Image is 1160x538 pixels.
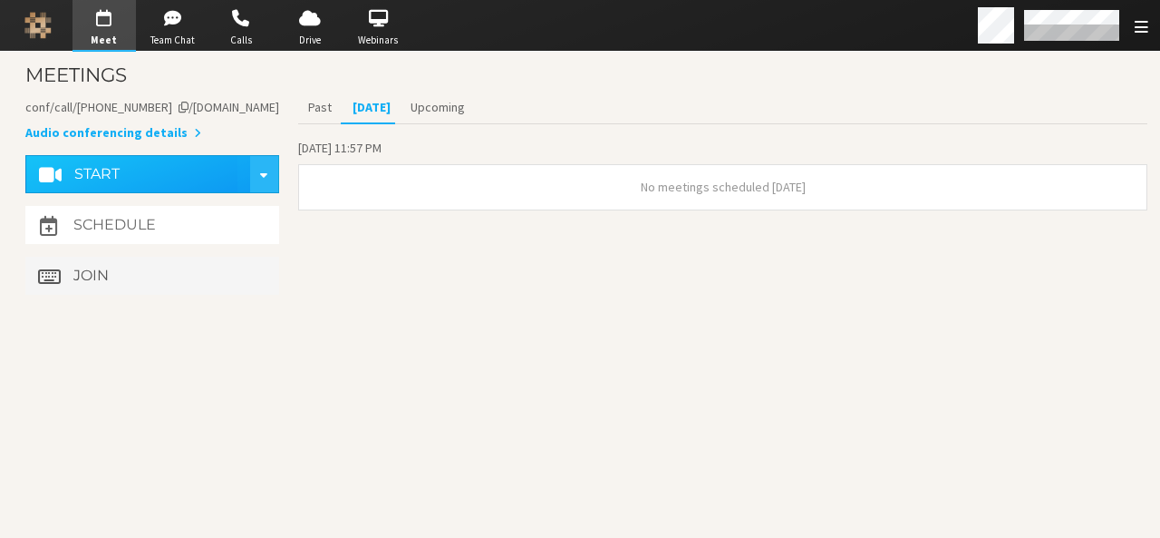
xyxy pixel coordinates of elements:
button: Start [39,155,237,193]
iframe: Chat [1115,491,1146,525]
span: Webinars [346,33,410,48]
button: Schedule [25,206,279,244]
span: [DATE] 11:57 PM [298,140,382,156]
section: Account details [25,98,279,142]
h3: Meetings [25,64,1147,85]
button: Upcoming [401,92,475,123]
h4: Start [74,167,120,181]
span: Copy my meeting room link [25,99,279,115]
span: Meet [72,33,136,48]
span: Team Chat [140,33,204,48]
h4: Join [73,269,109,283]
h4: Schedule [73,218,156,232]
span: No meetings scheduled [DATE] [641,179,806,195]
img: Iotum [24,12,52,39]
button: Audio conferencing details [25,123,201,142]
button: Join [25,257,279,295]
button: [DATE] [342,92,400,123]
button: Copy my meeting room linkCopy my meeting room link [25,98,279,117]
button: Past [298,92,342,123]
div: Start conference options [254,161,274,188]
span: Calls [209,33,273,48]
section: Today's Meetings [298,137,1147,222]
span: Drive [278,33,342,48]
